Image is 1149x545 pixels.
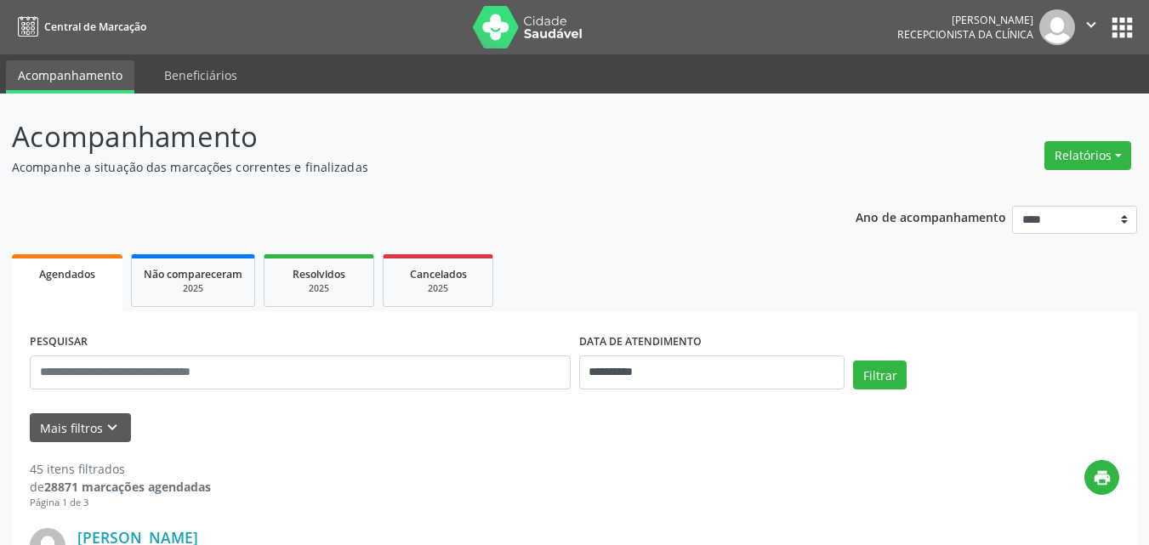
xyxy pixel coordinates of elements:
[152,60,249,90] a: Beneficiários
[30,413,131,443] button: Mais filtroskeyboard_arrow_down
[103,418,122,437] i: keyboard_arrow_down
[30,460,211,478] div: 45 itens filtrados
[12,13,146,41] a: Central de Marcação
[853,360,907,389] button: Filtrar
[12,158,799,176] p: Acompanhe a situação das marcações correntes e finalizadas
[293,267,345,281] span: Resolvidos
[1044,141,1131,170] button: Relatórios
[579,329,702,355] label: DATA DE ATENDIMENTO
[144,267,242,281] span: Não compareceram
[395,282,481,295] div: 2025
[1107,13,1137,43] button: apps
[1093,468,1112,487] i: print
[1082,15,1101,34] i: 
[1075,9,1107,45] button: 
[30,329,88,355] label: PESQUISAR
[30,478,211,496] div: de
[30,496,211,510] div: Página 1 de 3
[897,13,1033,27] div: [PERSON_NAME]
[410,267,467,281] span: Cancelados
[276,282,361,295] div: 2025
[1084,460,1119,495] button: print
[856,206,1006,227] p: Ano de acompanhamento
[897,27,1033,42] span: Recepcionista da clínica
[144,282,242,295] div: 2025
[44,20,146,34] span: Central de Marcação
[6,60,134,94] a: Acompanhamento
[44,479,211,495] strong: 28871 marcações agendadas
[12,116,799,158] p: Acompanhamento
[39,267,95,281] span: Agendados
[1039,9,1075,45] img: img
